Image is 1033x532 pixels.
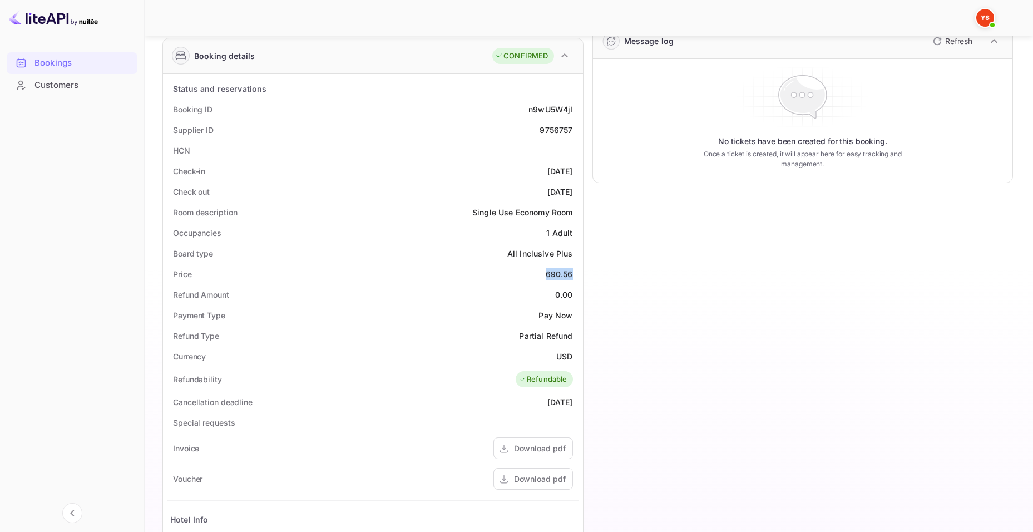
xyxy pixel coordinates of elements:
[173,351,206,362] div: Currency
[7,52,137,73] a: Bookings
[173,442,199,454] div: Invoice
[528,104,572,115] div: n9wU5W4jI
[194,50,255,62] div: Booking details
[7,75,137,95] a: Customers
[519,330,572,342] div: Partial Refund
[945,35,972,47] p: Refresh
[624,35,674,47] div: Message log
[546,268,573,280] div: 690.56
[173,206,237,218] div: Room description
[173,227,221,239] div: Occupancies
[173,268,192,280] div: Price
[9,9,98,27] img: LiteAPI logo
[926,32,977,50] button: Refresh
[34,57,132,70] div: Bookings
[507,248,573,259] div: All Inclusive Plus
[976,9,994,27] img: Yandex Support
[547,186,573,198] div: [DATE]
[173,104,212,115] div: Booking ID
[7,52,137,74] div: Bookings
[173,186,210,198] div: Check out
[547,396,573,408] div: [DATE]
[556,351,572,362] div: USD
[173,248,213,259] div: Board type
[173,289,229,301] div: Refund Amount
[173,83,266,95] div: Status and reservations
[718,136,887,147] p: No tickets have been created for this booking.
[538,309,572,321] div: Pay Now
[62,503,82,523] button: Collapse navigation
[173,373,222,385] div: Refundability
[546,227,572,239] div: 1 Adult
[472,206,572,218] div: Single Use Economy Room
[173,145,190,156] div: HCN
[690,149,916,169] p: Once a ticket is created, it will appear here for easy tracking and management.
[518,374,567,385] div: Refundable
[547,165,573,177] div: [DATE]
[540,124,572,136] div: 9756757
[173,124,214,136] div: Supplier ID
[514,442,566,454] div: Download pdf
[495,51,548,62] div: CONFIRMED
[173,165,205,177] div: Check-in
[170,514,209,525] div: Hotel Info
[173,417,235,428] div: Special requests
[173,309,225,321] div: Payment Type
[555,289,573,301] div: 0.00
[173,473,202,485] div: Voucher
[7,75,137,96] div: Customers
[34,79,132,92] div: Customers
[173,330,219,342] div: Refund Type
[514,473,566,485] div: Download pdf
[173,396,253,408] div: Cancellation deadline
